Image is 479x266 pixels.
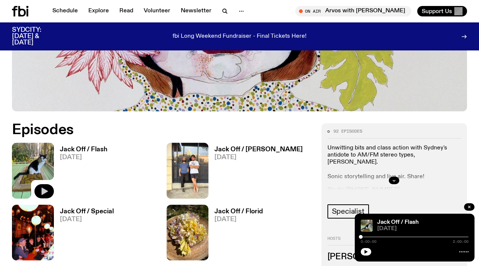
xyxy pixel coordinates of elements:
a: Read [115,6,138,16]
span: [DATE] [214,216,263,223]
a: Schedule [48,6,82,16]
h2: Episodes [12,123,312,137]
span: [DATE] [214,154,303,161]
h3: SYDCITY: [DATE] & [DATE] [12,27,60,46]
a: Specialist [327,204,369,219]
span: [DATE] [377,226,469,232]
h3: Jack Off / Flash [60,146,107,153]
h2: Hosts [327,236,461,245]
a: Jack Off / Flash [377,219,419,225]
span: [DATE] [60,154,107,161]
a: Jack Off / [PERSON_NAME][DATE] [208,146,303,198]
button: On AirArvos with [PERSON_NAME] [295,6,411,16]
span: Specialist [332,207,364,216]
span: 2:00:00 [453,240,469,244]
p: fbi Long Weekend Fundraiser - Final Tickets Here! [173,33,306,40]
p: Unwitting bits and class action with Sydney's antidote to AM/FM stereo types, [PERSON_NAME]. Soni... [327,145,461,180]
a: Newsletter [176,6,216,16]
h3: Jack Off / Special [60,208,114,215]
a: Jack Off / Special[DATE] [54,208,114,260]
button: Support Us [417,6,467,16]
span: Support Us [422,8,452,15]
span: 92 episodes [333,129,362,133]
img: Ricky Albeck + Violinist Tom on the street leaning against the front window of the fbi station [167,143,208,198]
a: Explore [84,6,113,16]
a: Jack Off / Flash[DATE] [54,146,107,198]
span: 0:00:00 [361,240,376,244]
h3: Jack Off / Florid [214,208,263,215]
span: [DATE] [60,216,114,223]
h3: [PERSON_NAME] [327,253,461,261]
a: Volunteer [139,6,175,16]
a: Jack Off / Florid[DATE] [208,208,263,260]
h3: Jack Off / [PERSON_NAME] [214,146,303,153]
